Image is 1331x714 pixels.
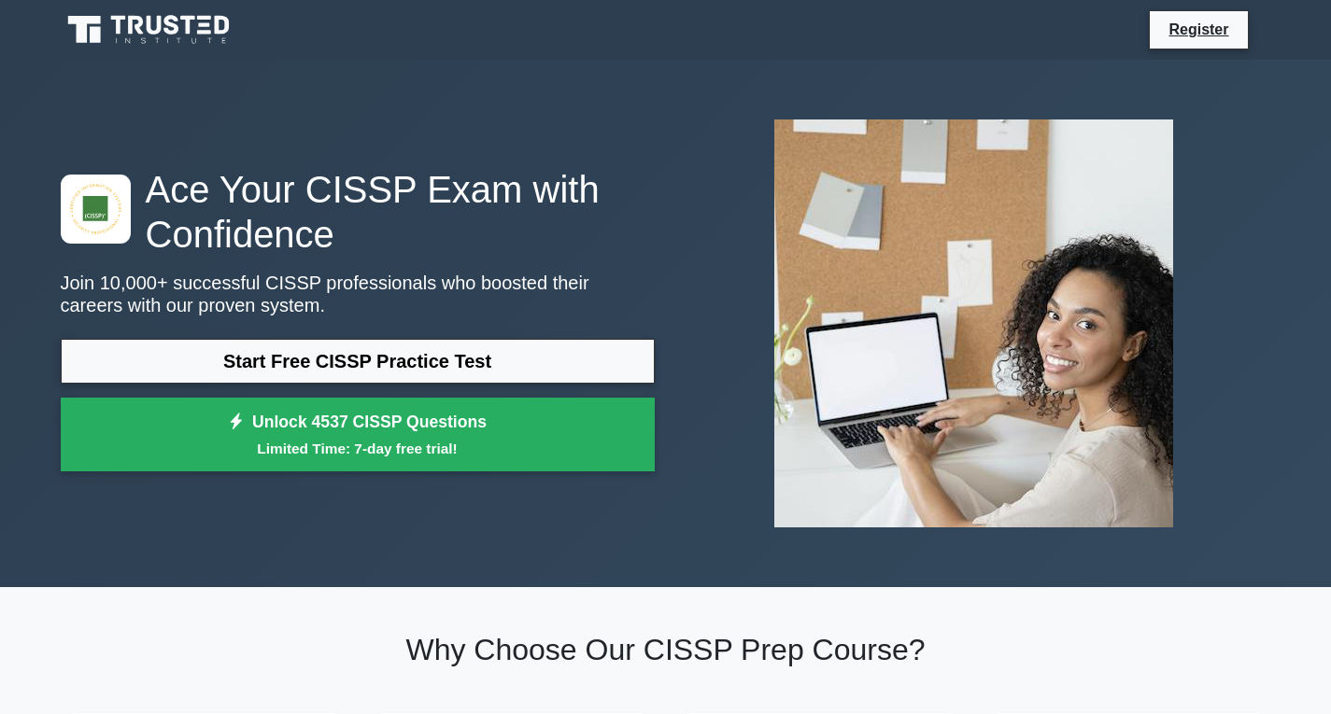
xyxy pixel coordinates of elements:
[61,632,1271,667] h2: Why Choose Our CISSP Prep Course?
[61,339,655,384] a: Start Free CISSP Practice Test
[61,167,655,257] h1: Ace Your CISSP Exam with Confidence
[61,272,655,316] p: Join 10,000+ successful CISSP professionals who boosted their careers with our proven system.
[84,438,631,459] small: Limited Time: 7-day free trial!
[1157,18,1239,41] a: Register
[61,398,655,472] a: Unlock 4537 CISSP QuestionsLimited Time: 7-day free trial!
